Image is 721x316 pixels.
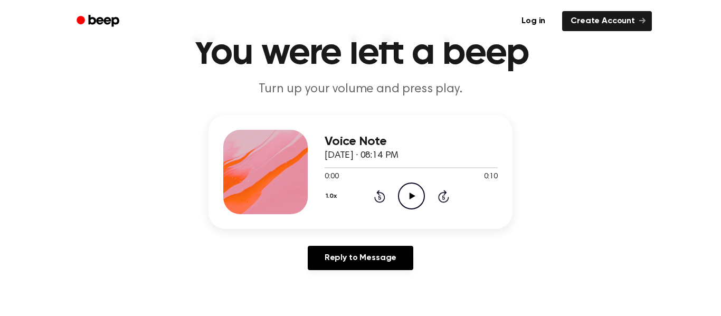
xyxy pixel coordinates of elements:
span: [DATE] · 08:14 PM [325,151,399,160]
p: Turn up your volume and press play. [158,81,563,98]
a: Beep [69,11,129,32]
span: 0:10 [484,171,498,183]
h3: Voice Note [325,135,498,149]
button: 1.0x [325,187,340,205]
h1: You were left a beep [90,34,631,72]
a: Log in [511,9,556,33]
span: 0:00 [325,171,338,183]
a: Create Account [562,11,652,31]
a: Reply to Message [308,246,413,270]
